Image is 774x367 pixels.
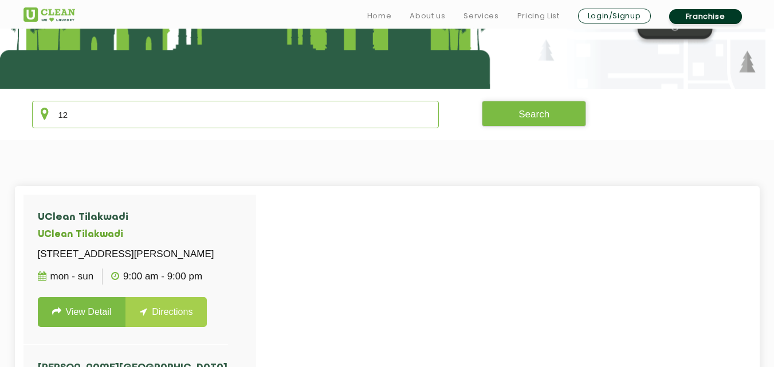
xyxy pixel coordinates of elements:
img: UClean Laundry and Dry Cleaning [23,7,75,22]
a: Franchise [669,9,742,24]
p: Mon - Sun [38,269,94,285]
a: Services [463,9,498,23]
a: About us [410,9,445,23]
h4: UClean Tilakwadi [38,212,214,223]
a: View Detail [38,297,126,327]
a: Directions [125,297,207,327]
p: [STREET_ADDRESS][PERSON_NAME] [38,246,214,262]
button: Search [482,101,586,127]
input: Enter city/area/pin Code [32,101,439,128]
a: Home [367,9,392,23]
p: 9:00 AM - 9:00 PM [111,269,202,285]
h5: UClean Tilakwadi [38,230,214,240]
a: Login/Signup [578,9,651,23]
a: Pricing List [517,9,560,23]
